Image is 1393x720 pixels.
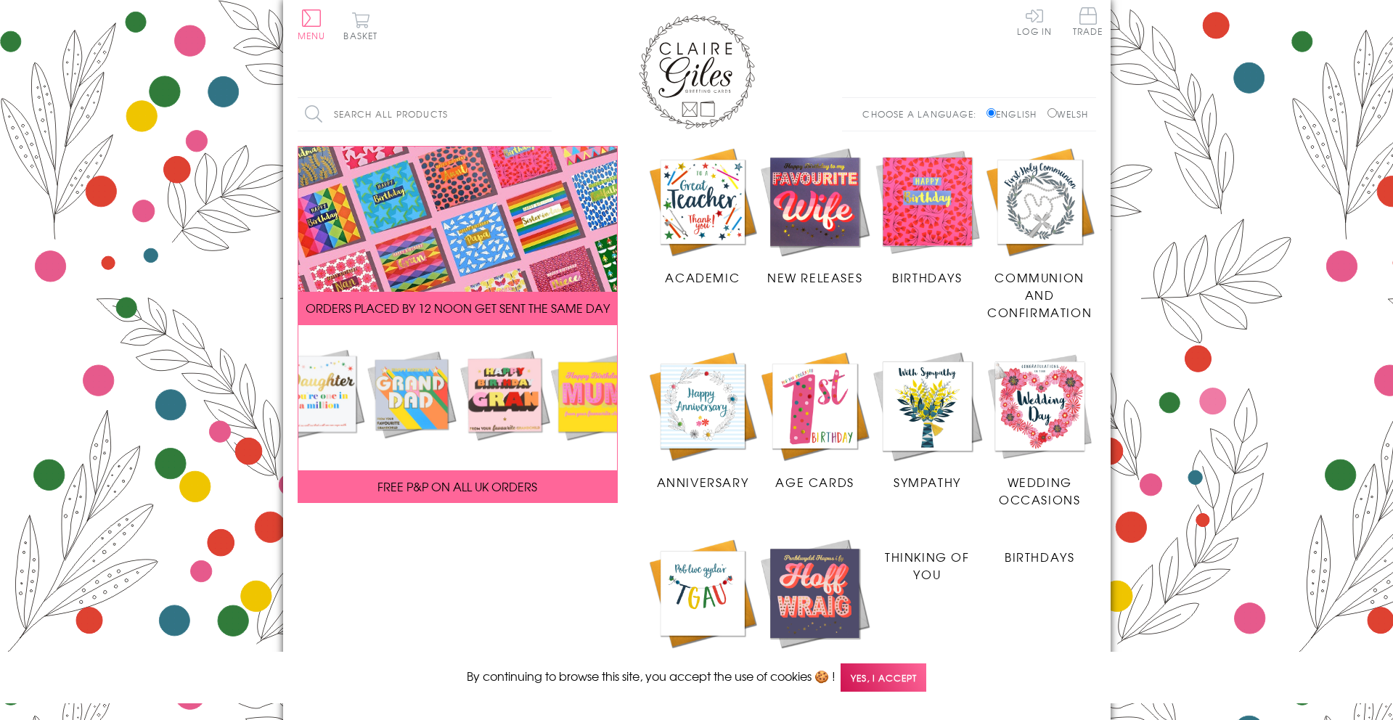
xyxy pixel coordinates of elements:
a: Birthdays [871,146,984,287]
a: Sympathy [871,350,984,491]
img: Claire Giles Greetings Cards [639,15,755,129]
a: Thinking of You [871,537,984,583]
input: Welsh [1047,108,1057,118]
span: ORDERS PLACED BY 12 NOON GET SENT THE SAME DAY [306,299,610,316]
label: English [986,107,1044,120]
span: Birthdays [892,269,962,286]
span: New Releases [767,269,862,286]
span: Sympathy [894,473,961,491]
span: Academic [665,269,740,286]
a: Wedding Occasions [984,350,1096,508]
a: New Releases [759,537,871,678]
a: Anniversary [647,350,759,491]
a: Trade [1073,7,1103,38]
span: Anniversary [657,473,749,491]
span: Yes, I accept [841,663,926,692]
button: Menu [298,9,326,40]
a: Age Cards [759,350,871,491]
span: Menu [298,29,326,42]
a: Academic [647,146,759,287]
span: Thinking of You [885,548,970,583]
a: Birthdays [984,537,1096,565]
button: Basket [341,12,381,40]
input: Search [537,98,552,131]
span: Wedding Occasions [999,473,1080,508]
label: Welsh [1047,107,1089,120]
span: Trade [1073,7,1103,36]
a: Log In [1017,7,1052,36]
input: Search all products [298,98,552,131]
a: New Releases [759,146,871,287]
span: Birthdays [1005,548,1074,565]
span: Age Cards [775,473,854,491]
span: FREE P&P ON ALL UK ORDERS [377,478,537,495]
span: Communion and Confirmation [987,269,1092,321]
a: Communion and Confirmation [984,146,1096,322]
a: Academic [647,537,759,678]
p: Choose a language: [862,107,984,120]
input: English [986,108,996,118]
